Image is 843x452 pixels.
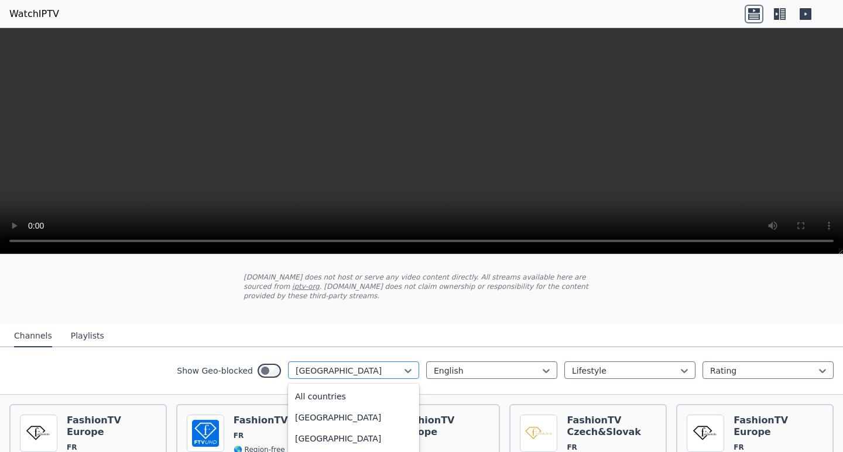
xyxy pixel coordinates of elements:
[734,415,823,438] h6: FashionTV Europe
[20,415,57,452] img: FashionTV Europe
[234,431,244,440] span: FR
[292,282,320,291] a: iptv-org
[288,407,419,428] div: [GEOGRAPHIC_DATA]
[177,365,253,377] label: Show Geo-blocked
[520,415,557,452] img: FashionTV Czech&Slovak
[67,415,156,438] h6: FashionTV Europe
[288,428,419,449] div: [GEOGRAPHIC_DATA]
[288,386,419,407] div: All countries
[244,272,599,301] p: [DOMAIN_NAME] does not host or serve any video content directly. All streams available here are s...
[234,415,314,426] h6: FashionTV UHD
[9,7,59,21] a: WatchIPTV
[400,415,490,438] h6: FashionTV Europe
[67,443,77,452] span: FR
[14,325,52,347] button: Channels
[734,443,743,452] span: FR
[567,443,577,452] span: FR
[187,415,224,452] img: FashionTV UHD
[687,415,724,452] img: FashionTV Europe
[71,325,104,347] button: Playlists
[567,415,656,438] h6: FashionTV Czech&Slovak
